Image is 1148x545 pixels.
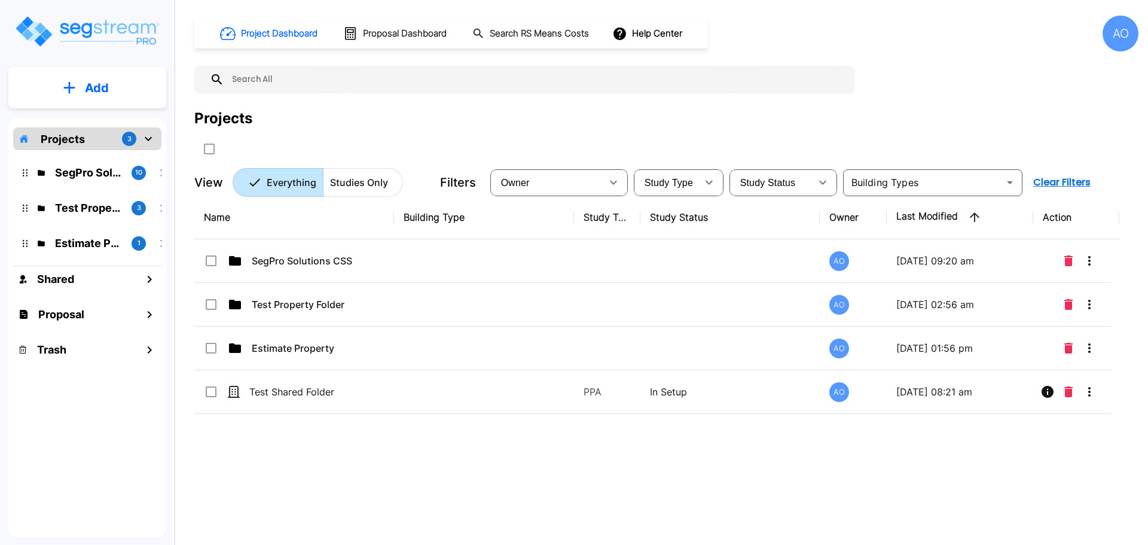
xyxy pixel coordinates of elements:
[468,22,596,45] button: Search RS Means Costs
[640,196,820,239] th: Study Status
[896,341,1024,355] p: [DATE] 01:56 pm
[252,341,371,355] p: Estimate Property
[338,21,453,46] button: Proposal Dashboard
[41,131,85,147] p: Projects
[267,175,316,190] p: Everything
[1060,293,1077,316] button: Delete
[1033,196,1120,239] th: Action
[363,27,447,41] h1: Proposal Dashboard
[1077,293,1101,316] button: More-Options
[394,196,574,239] th: Building Type
[440,173,476,191] p: Filters
[233,168,323,197] button: Everything
[493,166,602,199] div: Select
[330,175,388,190] p: Studies Only
[197,137,221,161] button: SelectAll
[135,168,142,178] p: 10
[252,297,371,312] p: Test Property Folder
[252,254,371,268] p: SegPro Solutions CSS
[829,382,849,402] div: AO
[490,27,589,41] h1: Search RS Means Costs
[574,196,640,239] th: Study Type
[636,166,697,199] div: Select
[887,196,1033,239] th: Last Modified
[249,385,369,399] p: Test Shared Folder
[215,20,324,47] button: Project Dashboard
[194,173,223,191] p: View
[847,174,999,191] input: Building Types
[1060,249,1077,273] button: Delete
[55,165,122,181] p: SegPro Solutions CSS
[55,235,122,251] p: Estimate Property
[241,27,317,41] h1: Project Dashboard
[224,66,849,93] input: Search All
[740,178,796,188] span: Study Status
[896,385,1024,399] p: [DATE] 08:21 am
[584,385,631,399] p: PPA
[1077,336,1101,360] button: More-Options
[1103,16,1138,51] div: AO
[138,238,141,248] p: 1
[820,196,886,239] th: Owner
[829,251,849,271] div: AO
[829,339,849,358] div: AO
[194,196,394,239] th: Name
[233,168,403,197] div: Platform
[732,166,811,199] div: Select
[8,71,166,105] button: Add
[1002,174,1018,191] button: Open
[1028,170,1095,194] button: Clear Filters
[896,254,1024,268] p: [DATE] 09:20 am
[323,168,403,197] button: Studies Only
[650,385,811,399] p: In Setup
[127,134,132,144] p: 3
[1060,336,1077,360] button: Delete
[501,178,530,188] span: Owner
[194,108,252,129] div: Projects
[55,200,122,216] p: Test Property Folder
[137,203,141,213] p: 3
[14,14,160,48] img: Logo
[610,22,687,45] button: Help Center
[85,79,109,97] p: Add
[38,306,84,322] h1: Proposal
[1077,380,1101,404] button: More-Options
[37,342,66,358] h1: Trash
[1060,380,1077,404] button: Delete
[1077,249,1101,273] button: More-Options
[829,295,849,315] div: AO
[645,178,693,188] span: Study Type
[896,297,1024,312] p: [DATE] 02:56 am
[37,271,74,287] h1: Shared
[1036,380,1060,404] button: Info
